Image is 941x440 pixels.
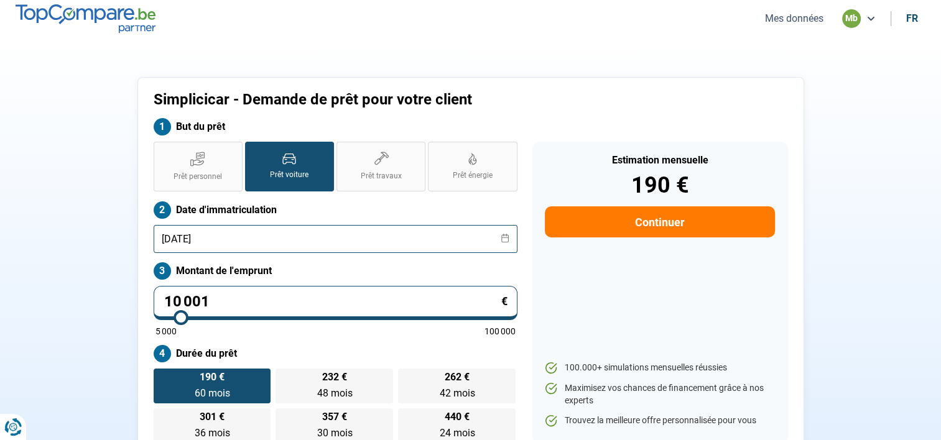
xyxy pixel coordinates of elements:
[16,4,155,32] img: TopCompare.be
[906,12,918,24] div: fr
[761,12,827,25] button: Mes données
[842,9,861,28] div: mb
[154,201,517,219] label: Date d'immatriculation
[317,387,352,399] span: 48 mois
[200,372,225,382] span: 190 €
[322,412,347,422] span: 357 €
[322,372,347,382] span: 232 €
[174,172,222,182] span: Prêt personnel
[154,91,626,109] h1: Simplicicar - Demande de prêt pour votre client
[200,412,225,422] span: 301 €
[545,382,774,406] li: Maximisez vos chances de financement grâce à nos experts
[154,225,517,253] input: jj/mm/aaaa
[453,170,493,181] span: Prêt énergie
[154,345,517,362] label: Durée du prêt
[154,262,517,280] label: Montant de l'emprunt
[439,387,475,399] span: 42 mois
[545,415,774,427] li: Trouvez la meilleure offre personnalisée pour vous
[317,427,352,439] span: 30 mois
[545,362,774,374] li: 100.000+ simulations mensuelles réussies
[445,372,470,382] span: 262 €
[154,118,517,135] label: But du prêt
[194,387,229,399] span: 60 mois
[194,427,229,439] span: 36 mois
[439,427,475,439] span: 24 mois
[361,171,402,181] span: Prêt travaux
[545,206,774,237] button: Continuer
[484,327,516,336] span: 100 000
[155,327,177,336] span: 5 000
[270,170,308,180] span: Prêt voiture
[545,174,774,196] div: 190 €
[445,412,470,422] span: 440 €
[501,296,508,307] span: €
[545,155,774,165] div: Estimation mensuelle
